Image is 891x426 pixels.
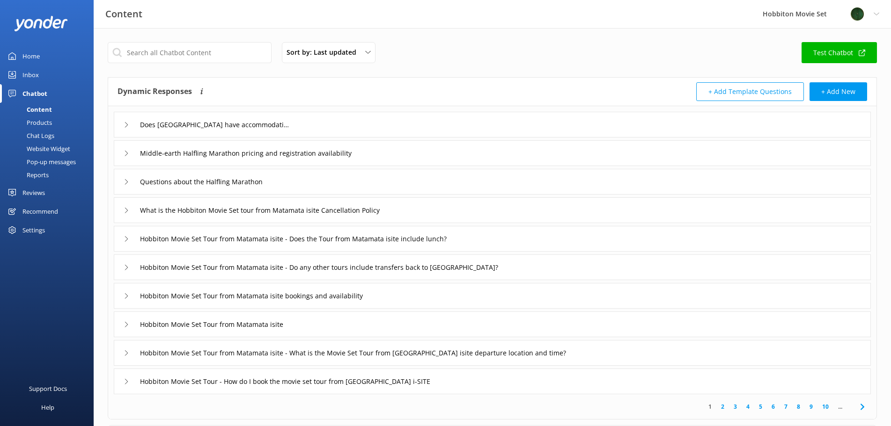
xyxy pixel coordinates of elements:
[805,402,817,411] a: 9
[742,402,754,411] a: 4
[810,82,867,101] button: + Add New
[6,168,94,181] a: Reports
[6,155,94,168] a: Pop-up messages
[716,402,729,411] a: 2
[6,116,52,129] div: Products
[767,402,780,411] a: 6
[105,7,142,22] h3: Content
[118,82,192,101] h4: Dynamic Responses
[6,142,94,155] a: Website Widget
[22,183,45,202] div: Reviews
[850,7,864,21] img: 34-1625720359.png
[108,42,272,63] input: Search all Chatbot Content
[6,168,49,181] div: Reports
[792,402,805,411] a: 8
[41,398,54,417] div: Help
[6,129,94,142] a: Chat Logs
[6,129,54,142] div: Chat Logs
[704,402,716,411] a: 1
[6,142,70,155] div: Website Widget
[22,84,47,103] div: Chatbot
[833,402,847,411] span: ...
[802,42,877,63] a: Test Chatbot
[29,379,67,398] div: Support Docs
[22,47,40,65] div: Home
[817,402,833,411] a: 10
[729,402,742,411] a: 3
[780,402,792,411] a: 7
[6,155,76,168] div: Pop-up messages
[14,16,68,31] img: yonder-white-logo.png
[22,65,39,84] div: Inbox
[6,116,94,129] a: Products
[6,103,52,116] div: Content
[22,221,45,239] div: Settings
[696,82,804,101] button: + Add Template Questions
[6,103,94,116] a: Content
[754,402,767,411] a: 5
[22,202,58,221] div: Recommend
[287,47,362,58] span: Sort by: Last updated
